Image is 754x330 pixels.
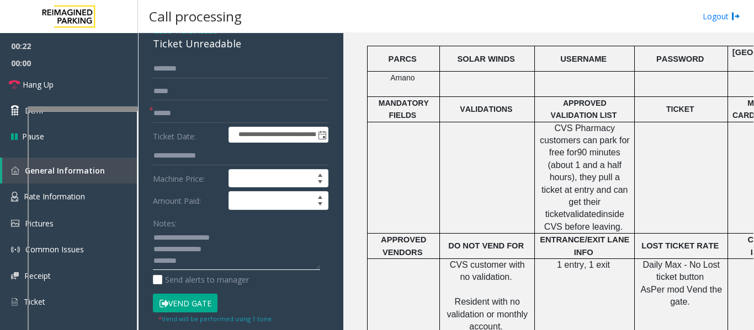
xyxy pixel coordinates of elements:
[312,178,328,187] span: Decrease value
[22,131,44,142] span: Pause
[153,274,249,285] label: Send alerts to manager
[379,99,431,120] span: MANDATORY FIELDS
[153,294,217,312] button: Vend Gate
[25,218,54,229] span: Pictures
[458,55,515,63] span: SOLAR WINDS
[448,241,524,250] span: DO NOT VEND FOR
[731,10,740,22] img: logout
[651,285,724,306] span: Per mod Vend the gate.
[25,105,44,116] span: Dtmf
[540,235,631,256] span: ENTRANCE/EXIT LANE INFO
[11,272,19,279] img: 'icon'
[540,123,632,158] span: CVS Pharmacy customers can park for free for
[557,260,610,269] span: 1 entry, 1 exit
[566,209,601,219] span: validated
[11,192,18,202] img: 'icon'
[25,244,84,255] span: Common Issues
[316,127,328,143] span: Toggle popup
[312,201,328,209] span: Decrease value
[640,285,651,294] span: As
[172,25,217,36] span: -
[389,55,417,63] span: PARCS
[153,214,177,229] label: Notes:
[550,99,617,120] span: APPROVED VALIDATION LIST
[24,296,45,307] span: Ticket
[150,169,226,188] label: Machine Price:
[641,241,719,250] span: LOST TICKET RATE
[381,235,428,256] span: APPROVED VENDORS
[150,191,226,210] label: Amount Paid:
[460,105,512,113] span: VALIDATIONS
[25,165,105,176] span: General Information
[548,148,624,182] span: 90 minutes (about 1 and a half hours)
[11,297,18,307] img: 'icon'
[144,3,247,30] h3: Call processing
[11,220,19,227] img: 'icon'
[312,192,328,201] span: Increase value
[312,170,328,178] span: Increase value
[11,166,19,175] img: 'icon'
[390,73,415,82] span: Amano
[153,36,328,51] div: Ticket Unreadable
[541,172,630,219] span: , they pull a ticket at entry and can get their ticket
[11,245,20,254] img: 'icon'
[560,55,607,63] span: USERNAME
[703,10,740,22] a: Logout
[23,79,54,90] span: Hang Up
[158,315,272,323] small: Vend will be performed using 1 tone
[24,191,85,202] span: Rate Information
[2,158,138,183] a: General Information
[656,55,704,63] span: PASSWORD
[24,271,51,281] span: Receipt
[150,127,226,143] label: Ticket Date:
[666,105,694,113] span: TICKET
